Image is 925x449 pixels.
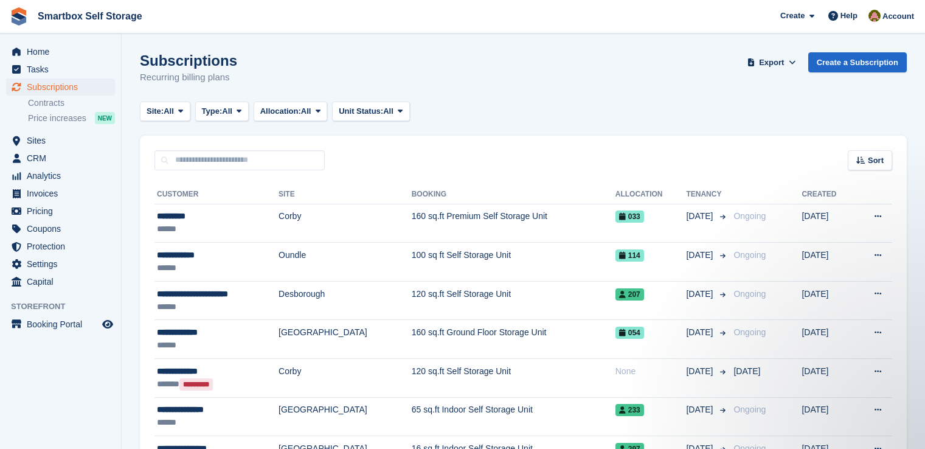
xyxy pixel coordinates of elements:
[301,105,311,117] span: All
[164,105,174,117] span: All
[140,52,237,69] h1: Subscriptions
[6,220,115,237] a: menu
[279,185,412,204] th: Site
[260,105,301,117] span: Allocation:
[780,10,805,22] span: Create
[759,57,784,69] span: Export
[279,359,412,398] td: Corby
[6,78,115,96] a: menu
[195,102,249,122] button: Type: All
[383,105,393,117] span: All
[27,150,100,167] span: CRM
[279,397,412,436] td: [GEOGRAPHIC_DATA]
[27,167,100,184] span: Analytics
[11,301,121,313] span: Storefront
[733,405,766,414] span: Ongoing
[808,52,907,72] a: Create a Subscription
[733,250,766,260] span: Ongoing
[733,327,766,337] span: Ongoing
[27,185,100,202] span: Invoices
[802,204,854,243] td: [DATE]
[140,102,190,122] button: Site: All
[27,220,100,237] span: Coupons
[100,317,115,332] a: Preview store
[6,316,115,333] a: menu
[27,256,100,273] span: Settings
[28,97,115,109] a: Contracts
[802,243,854,282] td: [DATE]
[222,105,232,117] span: All
[279,243,412,282] td: Oundle
[412,185,615,204] th: Booking
[6,61,115,78] a: menu
[686,249,715,262] span: [DATE]
[802,359,854,398] td: [DATE]
[279,281,412,320] td: Desborough
[27,61,100,78] span: Tasks
[733,289,766,299] span: Ongoing
[27,316,100,333] span: Booking Portal
[147,105,164,117] span: Site:
[28,113,86,124] span: Price increases
[279,204,412,243] td: Corby
[840,10,857,22] span: Help
[27,273,100,290] span: Capital
[745,52,799,72] button: Export
[412,281,615,320] td: 120 sq.ft Self Storage Unit
[140,71,237,85] p: Recurring billing plans
[686,185,729,204] th: Tenancy
[686,210,715,223] span: [DATE]
[868,155,884,167] span: Sort
[28,111,115,125] a: Price increases NEW
[27,132,100,149] span: Sites
[339,105,383,117] span: Unit Status:
[802,320,854,359] td: [DATE]
[802,185,854,204] th: Created
[6,203,115,220] a: menu
[733,211,766,221] span: Ongoing
[6,256,115,273] a: menu
[6,43,115,60] a: menu
[10,7,28,26] img: stora-icon-8386f47178a22dfd0bd8f6a31ec36ba5ce8667c1dd55bd0f319d3a0aa187defe.svg
[733,366,760,376] span: [DATE]
[686,288,715,301] span: [DATE]
[615,327,644,339] span: 054
[802,281,854,320] td: [DATE]
[95,112,115,124] div: NEW
[615,288,644,301] span: 207
[6,273,115,290] a: menu
[412,397,615,436] td: 65 sq.ft Indoor Self Storage Unit
[882,10,914,23] span: Account
[615,211,644,223] span: 033
[686,326,715,339] span: [DATE]
[412,359,615,398] td: 120 sq.ft Self Storage Unit
[412,204,615,243] td: 160 sq.ft Premium Self Storage Unit
[868,10,881,22] img: Alex Selenitsas
[27,203,100,220] span: Pricing
[615,404,644,416] span: 233
[33,6,147,26] a: Smartbox Self Storage
[202,105,223,117] span: Type:
[686,403,715,416] span: [DATE]
[6,238,115,255] a: menu
[27,238,100,255] span: Protection
[6,185,115,202] a: menu
[412,243,615,282] td: 100 sq ft Self Storage Unit
[686,365,715,378] span: [DATE]
[27,43,100,60] span: Home
[254,102,328,122] button: Allocation: All
[6,150,115,167] a: menu
[6,132,115,149] a: menu
[154,185,279,204] th: Customer
[332,102,409,122] button: Unit Status: All
[802,397,854,436] td: [DATE]
[279,320,412,359] td: [GEOGRAPHIC_DATA]
[412,320,615,359] td: 160 sq.ft Ground Floor Storage Unit
[615,365,687,378] div: None
[615,249,644,262] span: 114
[27,78,100,96] span: Subscriptions
[6,167,115,184] a: menu
[615,185,687,204] th: Allocation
